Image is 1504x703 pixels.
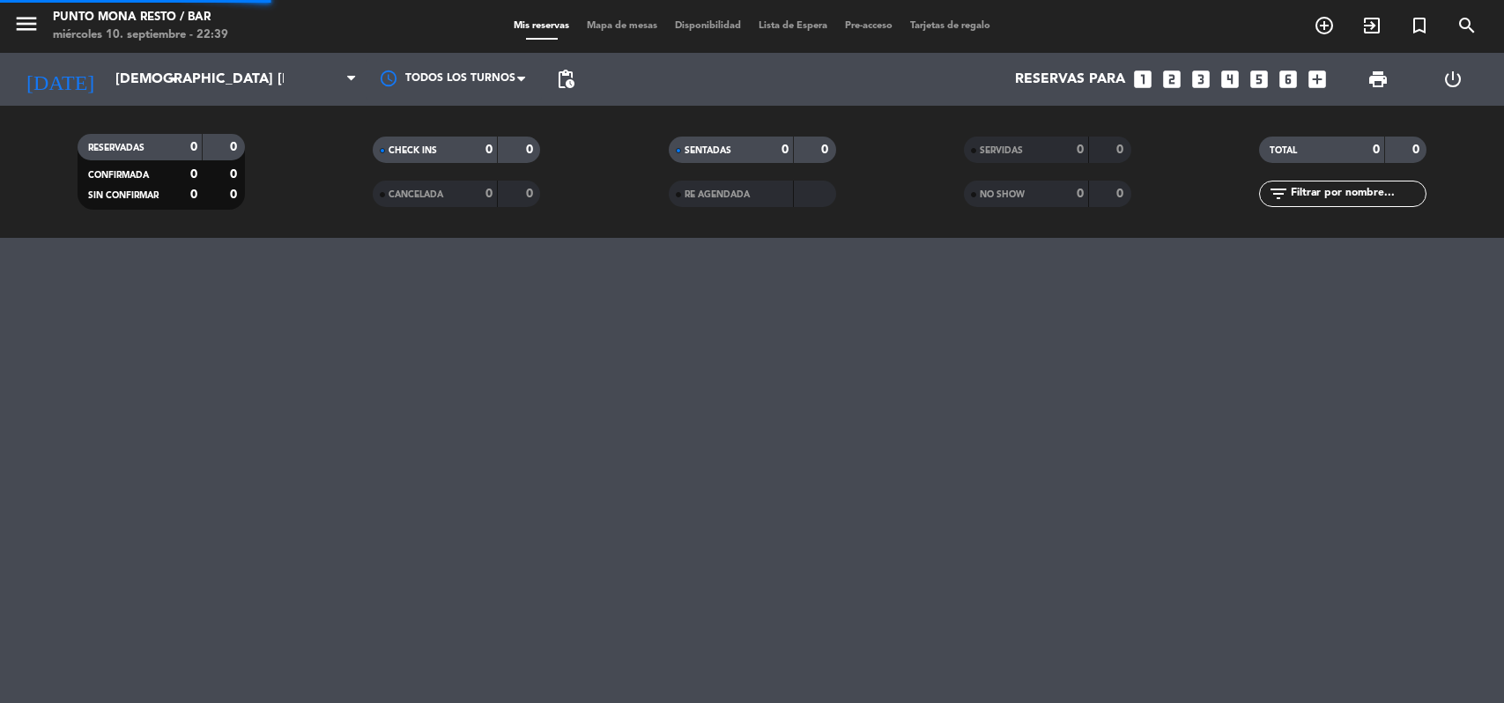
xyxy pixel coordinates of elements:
[505,21,578,31] span: Mis reservas
[485,188,493,200] strong: 0
[1409,15,1430,36] i: turned_in_not
[1289,184,1426,203] input: Filtrar por nombre...
[1116,188,1127,200] strong: 0
[1442,69,1463,90] i: power_settings_new
[230,189,241,201] strong: 0
[1373,144,1380,156] strong: 0
[13,11,40,37] i: menu
[1456,15,1478,36] i: search
[1306,68,1329,91] i: add_box
[1314,15,1335,36] i: add_circle_outline
[836,21,901,31] span: Pre-acceso
[1277,68,1300,91] i: looks_6
[1416,53,1491,106] div: LOG OUT
[782,144,789,156] strong: 0
[389,190,443,199] span: CANCELADA
[1248,68,1271,91] i: looks_5
[1219,68,1241,91] i: looks_4
[1116,144,1127,156] strong: 0
[1189,68,1212,91] i: looks_3
[53,26,228,44] div: miércoles 10. septiembre - 22:39
[750,21,836,31] span: Lista de Espera
[685,190,750,199] span: RE AGENDADA
[389,146,437,155] span: CHECK INS
[685,146,731,155] span: SENTADAS
[53,9,228,26] div: Punto Mona Resto / Bar
[1077,144,1084,156] strong: 0
[526,144,537,156] strong: 0
[190,168,197,181] strong: 0
[666,21,750,31] span: Disponibilidad
[821,144,832,156] strong: 0
[190,189,197,201] strong: 0
[13,60,107,99] i: [DATE]
[13,11,40,43] button: menu
[1268,183,1289,204] i: filter_list
[164,69,185,90] i: arrow_drop_down
[555,69,576,90] span: pending_actions
[230,168,241,181] strong: 0
[980,146,1023,155] span: SERVIDAS
[88,144,144,152] span: RESERVADAS
[901,21,999,31] span: Tarjetas de regalo
[1361,15,1382,36] i: exit_to_app
[190,141,197,153] strong: 0
[578,21,666,31] span: Mapa de mesas
[980,190,1025,199] span: NO SHOW
[526,188,537,200] strong: 0
[1077,188,1084,200] strong: 0
[88,171,149,180] span: CONFIRMADA
[1131,68,1154,91] i: looks_one
[230,141,241,153] strong: 0
[1015,71,1125,88] span: Reservas para
[1270,146,1297,155] span: TOTAL
[88,191,159,200] span: SIN CONFIRMAR
[1367,69,1389,90] span: print
[1160,68,1183,91] i: looks_two
[1412,144,1423,156] strong: 0
[485,144,493,156] strong: 0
